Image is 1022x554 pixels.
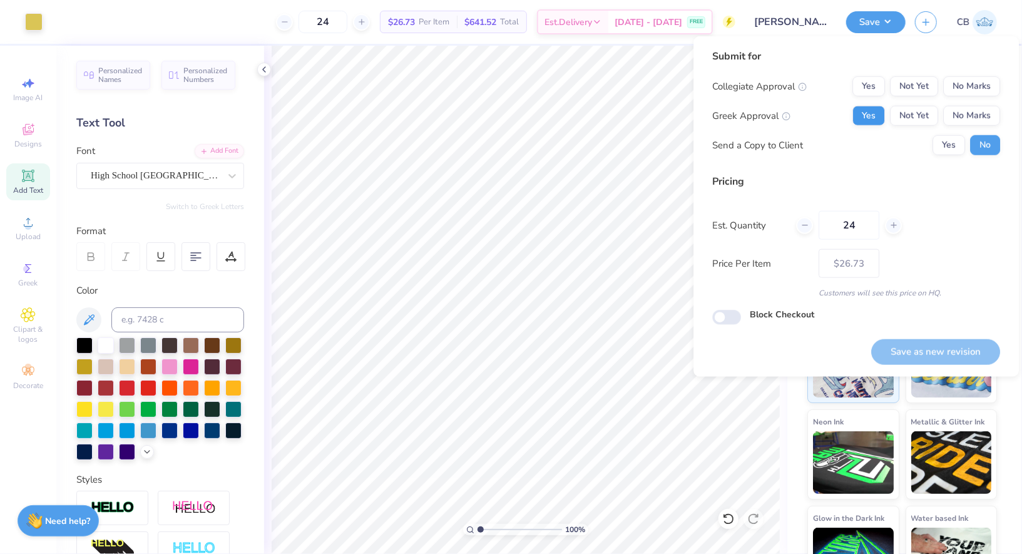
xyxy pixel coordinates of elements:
[712,138,803,153] div: Send a Copy to Client
[911,511,969,525] span: Water based Ink
[712,218,787,233] label: Est. Quantity
[712,49,1000,64] div: Submit for
[813,511,884,525] span: Glow in the Dark Ink
[712,287,1000,299] div: Customers will see this price on HQ.
[16,232,41,242] span: Upload
[419,16,449,29] span: Per Item
[712,174,1000,189] div: Pricing
[166,202,244,212] button: Switch to Greek Letters
[6,324,50,344] span: Clipart & logos
[846,11,906,33] button: Save
[19,278,38,288] span: Greek
[852,76,885,96] button: Yes
[111,307,244,332] input: e.g. 7428 c
[172,500,216,516] img: Shadow
[813,415,844,428] span: Neon Ink
[943,76,1000,96] button: No Marks
[14,139,42,149] span: Designs
[712,80,807,94] div: Collegiate Approval
[565,524,585,535] span: 100 %
[957,10,997,34] a: CB
[957,15,969,29] span: CB
[91,501,135,515] img: Stroke
[13,381,43,391] span: Decorate
[76,284,244,298] div: Color
[464,16,496,29] span: $641.52
[911,415,985,428] span: Metallic & Glitter Ink
[943,106,1000,126] button: No Marks
[388,16,415,29] span: $26.73
[813,431,894,494] img: Neon Ink
[745,9,837,34] input: Untitled Design
[973,10,997,34] img: Chhavi Bansal
[76,224,245,239] div: Format
[544,16,592,29] span: Est. Delivery
[750,308,814,321] label: Block Checkout
[13,185,43,195] span: Add Text
[299,11,347,33] input: – –
[690,18,703,26] span: FREE
[911,431,992,494] img: Metallic & Glitter Ink
[76,115,244,131] div: Text Tool
[76,144,95,158] label: Font
[852,106,885,126] button: Yes
[14,93,43,103] span: Image AI
[183,66,228,84] span: Personalized Numbers
[76,473,244,487] div: Styles
[970,135,1000,155] button: No
[819,211,879,240] input: – –
[195,144,244,158] div: Add Font
[46,515,91,527] strong: Need help?
[890,76,938,96] button: Not Yet
[615,16,682,29] span: [DATE] - [DATE]
[98,66,143,84] span: Personalized Names
[933,135,965,155] button: Yes
[500,16,519,29] span: Total
[712,257,809,271] label: Price Per Item
[712,109,790,123] div: Greek Approval
[890,106,938,126] button: Not Yet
